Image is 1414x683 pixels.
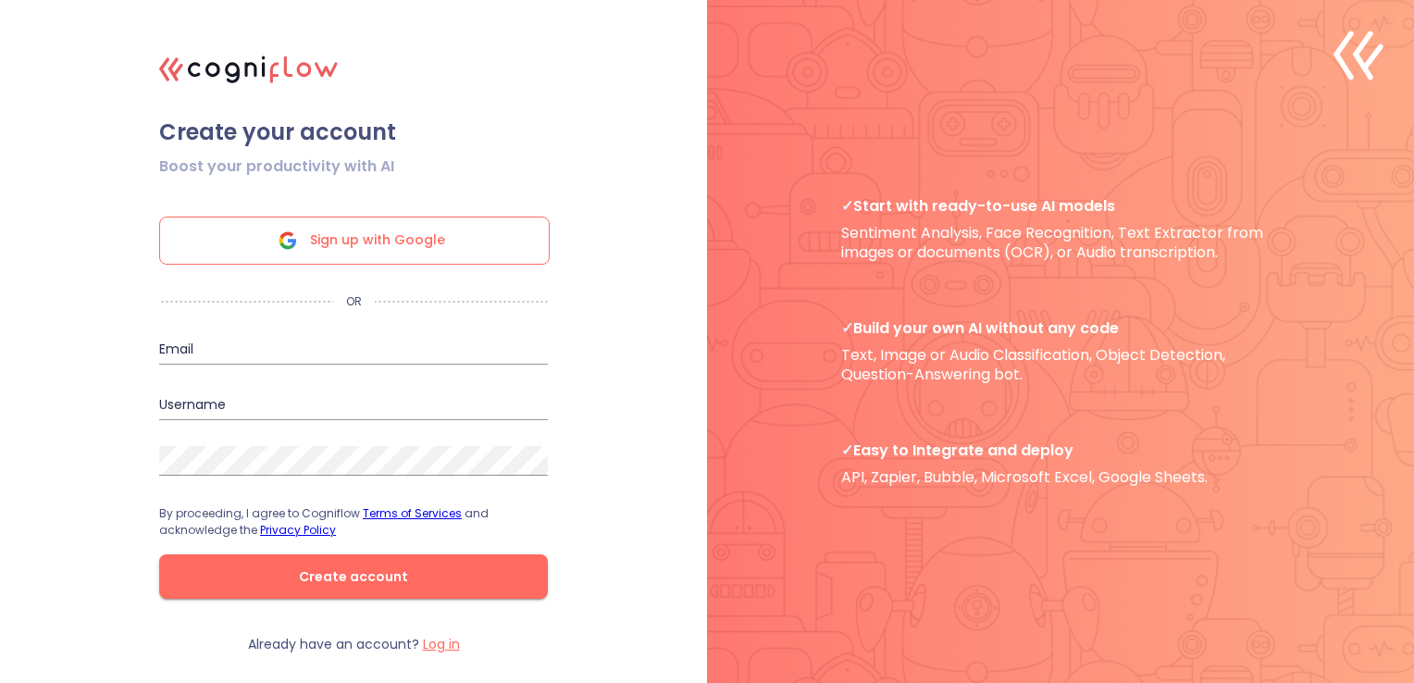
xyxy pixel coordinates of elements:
span: Easy to Integrate and deploy [841,441,1280,460]
p: By proceeding, I agree to Cogniflow and acknowledge the [159,505,548,539]
b: ✓ [841,317,853,339]
label: Log in [423,635,460,653]
b: ✓ [841,195,853,217]
p: Sentiment Analysis, Face Recognition, Text Extractor from images or documents (OCR), or Audio tra... [841,196,1280,263]
button: Create account [159,554,548,599]
b: ✓ [841,440,853,461]
a: Terms of Services [363,505,462,521]
p: OR [333,294,375,309]
span: Sign up with Google [310,217,445,264]
p: Already have an account? [248,636,460,653]
span: Create account [189,565,518,589]
a: Privacy Policy [260,522,336,538]
span: Boost your productivity with AI [159,155,394,178]
span: Create your account [159,118,548,146]
span: Start with ready-to-use AI models [841,196,1280,216]
div: Sign up with Google [159,217,550,265]
span: Build your own AI without any code [841,318,1280,338]
p: API, Zapier, Bubble, Microsoft Excel, Google Sheets. [841,441,1280,488]
p: Text, Image or Audio Classification, Object Detection, Question-Answering bot. [841,318,1280,385]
